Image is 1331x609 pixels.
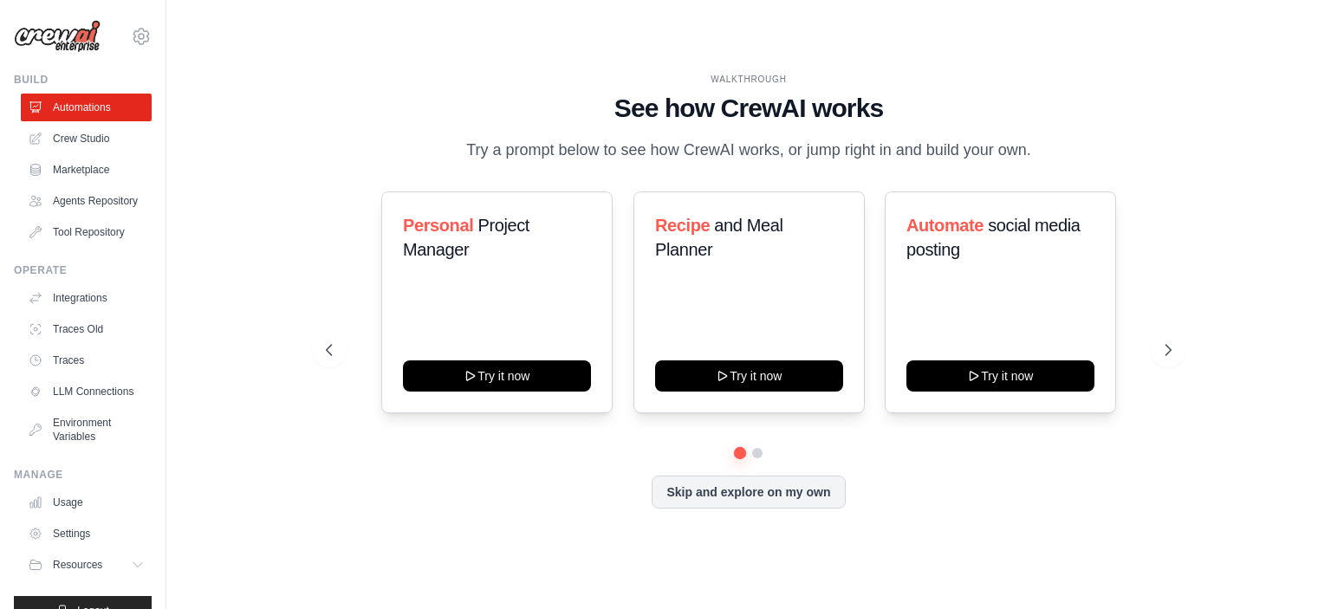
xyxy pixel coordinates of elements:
a: Tool Repository [21,218,152,246]
a: Environment Variables [21,409,152,450]
a: Crew Studio [21,125,152,152]
span: social media posting [906,216,1081,259]
button: Try it now [403,360,591,392]
a: Traces [21,347,152,374]
a: Agents Repository [21,187,152,215]
span: and Meal Planner [655,216,782,259]
a: Usage [21,489,152,516]
button: Try it now [655,360,843,392]
div: Manage [14,468,152,482]
a: Marketplace [21,156,152,184]
button: Skip and explore on my own [652,476,845,509]
div: Build [14,73,152,87]
a: LLM Connections [21,378,152,405]
a: Traces Old [21,315,152,343]
h1: See how CrewAI works [326,93,1172,124]
p: Try a prompt below to see how CrewAI works, or jump right in and build your own. [458,138,1040,163]
button: Try it now [906,360,1094,392]
a: Automations [21,94,152,121]
a: Integrations [21,284,152,312]
button: Resources [21,551,152,579]
span: Resources [53,558,102,572]
img: Logo [14,20,101,53]
a: Settings [21,520,152,547]
span: Personal [403,216,473,235]
div: WALKTHROUGH [326,73,1172,86]
div: Operate [14,263,152,277]
span: Automate [906,216,984,235]
span: Recipe [655,216,710,235]
span: Project Manager [403,216,529,259]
